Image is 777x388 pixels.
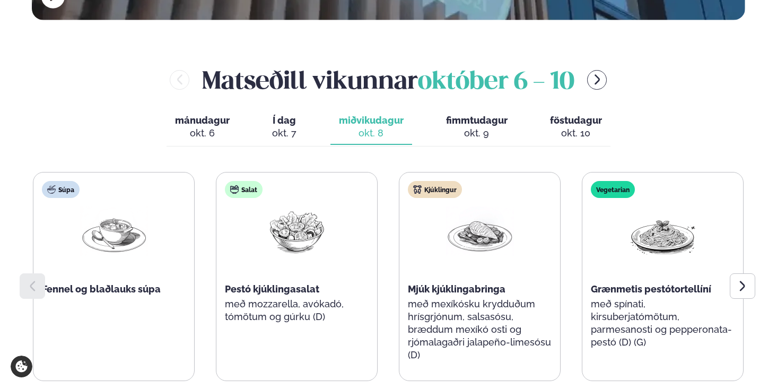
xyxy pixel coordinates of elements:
img: Soup.png [80,206,148,256]
button: miðvikudagur okt. 8 [330,110,412,145]
div: okt. 10 [550,127,602,140]
span: fimmtudagur [446,115,508,126]
span: Í dag [272,114,296,127]
div: okt. 7 [272,127,296,140]
button: Í dag okt. 7 [264,110,305,145]
div: okt. 9 [446,127,508,140]
div: okt. 6 [175,127,230,140]
span: Pestó kjúklingasalat [225,283,319,295]
div: Súpa [42,181,80,198]
span: mánudagur [175,115,230,126]
span: Mjúk kjúklingabringa [408,283,505,295]
span: Fennel og blaðlauks súpa [42,283,161,295]
img: salad.svg [230,185,239,194]
div: Kjúklingur [408,181,462,198]
h2: Matseðill vikunnar [202,63,574,97]
span: miðvikudagur [339,115,404,126]
button: föstudagur okt. 10 [542,110,610,145]
p: með spínati, kirsuberjatómötum, parmesanosti og pepperonata-pestó (D) (G) [591,298,735,349]
button: mánudagur okt. 6 [167,110,238,145]
span: Grænmetis pestótortellíní [591,283,711,295]
img: Chicken-breast.png [446,206,514,256]
div: Vegetarian [591,181,635,198]
p: með mexíkósku krydduðum hrísgrjónum, salsasósu, bræddum mexíkó osti og rjómalagaðri jalapeño-lime... [408,298,552,361]
div: okt. 8 [339,127,404,140]
span: föstudagur [550,115,602,126]
button: menu-btn-right [587,70,607,90]
img: Spagetti.png [629,206,697,256]
p: með mozzarella, avókadó, tómötum og gúrku (D) [225,298,369,323]
button: fimmtudagur okt. 9 [438,110,516,145]
a: Cookie settings [11,356,32,377]
img: soup.svg [47,185,56,194]
button: menu-btn-left [170,70,189,90]
div: Salat [225,181,263,198]
img: chicken.svg [413,185,422,194]
span: október 6 - 10 [418,71,574,94]
img: Salad.png [263,206,331,256]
